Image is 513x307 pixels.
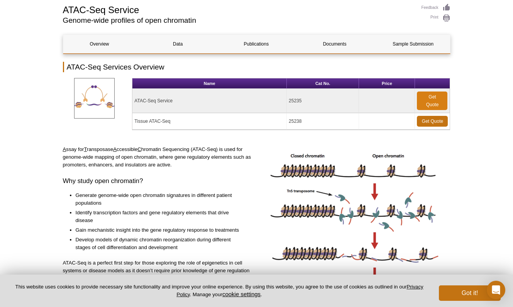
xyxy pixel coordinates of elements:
[422,3,450,12] a: Feedback
[142,35,214,53] a: Data
[377,35,449,53] a: Sample Submission
[359,78,415,89] th: Price
[113,146,117,152] u: A
[417,92,447,110] a: Get Quote
[439,285,501,301] button: Got it!
[287,78,359,89] th: Cat No.
[12,283,426,298] p: This website uses cookies to provide necessary site functionality and improve your online experie...
[176,284,423,297] a: Privacy Policy
[84,146,87,152] u: T
[76,192,246,207] li: Generate genome-wide open chromatin signatures in different patient populations
[268,146,442,296] img: ATAC-Seq image
[74,78,115,119] img: ATAC-SeqServices
[63,259,254,282] p: ATAC-Seq is a perfect first step for those exploring the role of epigenetics in cell systems or d...
[76,236,246,251] li: Develop models of dynamic chromatin reorganization during different stages of cell differentiatio...
[132,89,287,113] td: ATAC-Seq Service
[487,281,505,299] div: Open Intercom Messenger
[63,3,414,15] h1: ATAC-Seq Service
[63,146,66,152] u: A
[287,89,359,113] td: 25235
[132,113,287,130] td: Tissue ATAC-Seq
[298,35,371,53] a: Documents
[63,35,136,53] a: Overview
[287,113,359,130] td: 25238
[63,17,414,24] h2: Genome-wide profiles of open chromatin
[132,78,287,89] th: Name
[63,146,254,169] p: ssay for ransposase ccessible hromatin Sequencing (ATAC-Seq) is used for genome-wide mapping of o...
[137,146,141,152] u: C
[76,209,246,224] li: Identify transcription factors and gene regulatory elements that drive disease
[417,116,448,127] a: Get Quote
[220,35,293,53] a: Publications
[222,291,261,297] button: cookie settings
[76,226,246,234] li: Gain mechanistic insight into the gene regulatory response to treatments
[63,62,450,72] h2: ATAC-Seq Services Overview
[63,176,254,186] h3: Why study open chromatin?
[422,14,450,22] a: Print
